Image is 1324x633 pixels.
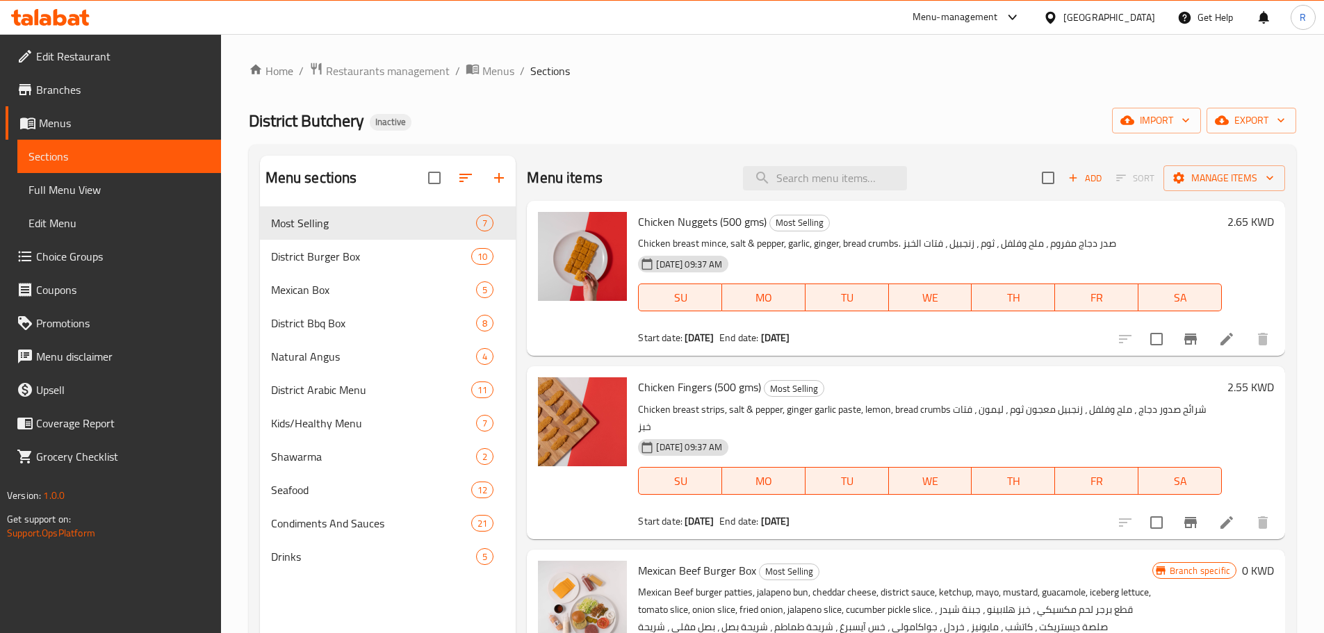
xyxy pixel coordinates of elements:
span: TU [811,288,883,308]
span: District Burger Box [271,248,472,265]
button: WE [889,283,972,311]
button: Add section [482,161,516,195]
p: Chicken breast strips, salt & pepper, ginger garlic paste, lemon, bread crumbs شرائح صدور دجاج ، ... [638,401,1222,436]
div: items [476,348,493,365]
a: Grocery Checklist [6,440,221,473]
h2: Menu items [527,167,603,188]
span: Condiments And Sauces [271,515,472,532]
span: Full Menu View [28,181,210,198]
div: Most Selling [769,215,830,231]
span: Grocery Checklist [36,448,210,465]
button: Add [1063,167,1107,189]
div: items [471,482,493,498]
h6: 2.65 KWD [1227,212,1274,231]
div: items [476,281,493,298]
span: Sections [28,148,210,165]
span: Most Selling [271,215,477,231]
button: TH [972,467,1055,495]
a: Full Menu View [17,173,221,206]
span: Shawarma [271,448,477,465]
span: TH [977,471,1049,491]
span: Add item [1063,167,1107,189]
div: Natural Angus [271,348,477,365]
span: Mexican Beef Burger Box [638,560,756,581]
a: Support.OpsPlatform [7,524,95,542]
b: [DATE] [685,329,714,347]
button: TU [806,283,889,311]
span: Manage items [1175,170,1274,187]
li: / [520,63,525,79]
span: Select to update [1142,324,1171,354]
nav: Menu sections [260,201,516,579]
span: Chicken Nuggets (500 gms) [638,211,767,232]
button: SA [1138,283,1222,311]
img: Chicken Nuggets (500 gms) [538,212,627,301]
span: Select section first [1107,167,1163,189]
button: import [1112,108,1201,133]
span: 11 [472,384,493,397]
a: Home [249,63,293,79]
span: [DATE] 09:37 AM [651,258,728,271]
span: 21 [472,517,493,530]
a: Sections [17,140,221,173]
div: Drinks [271,548,477,565]
span: Sections [530,63,570,79]
span: SA [1144,288,1216,308]
button: delete [1246,322,1280,356]
a: Edit menu item [1218,331,1235,347]
span: Select all sections [420,163,449,192]
span: District Bbq Box [271,315,477,331]
div: [GEOGRAPHIC_DATA] [1063,10,1155,25]
button: TH [972,283,1055,311]
button: FR [1055,283,1138,311]
a: Menus [6,106,221,140]
p: Chicken breast mince, salt & pepper, garlic, ginger, bread crumbs. صدر دجاج مفروم ، ملح وفلفل ، ث... [638,235,1222,252]
div: District Arabic Menu11 [260,373,516,406]
span: Select to update [1142,508,1171,537]
span: WE [894,288,967,308]
div: Most Selling [759,564,819,580]
button: MO [722,467,806,495]
li: / [455,63,460,79]
div: Kids/Healthy Menu [271,415,477,431]
div: Natural Angus4 [260,340,516,373]
span: Select section [1033,163,1063,192]
div: items [471,515,493,532]
span: 2 [477,450,493,463]
span: Edit Menu [28,215,210,231]
span: Menus [39,115,210,131]
span: SU [644,471,717,491]
span: Restaurants management [326,63,450,79]
span: MO [728,288,800,308]
button: Manage items [1163,165,1285,191]
span: Upsell [36,381,210,398]
span: Inactive [370,116,411,128]
span: 5 [477,283,493,297]
a: Branches [6,73,221,106]
span: Branch specific [1164,564,1236,577]
button: SU [638,283,722,311]
div: Most Selling7 [260,206,516,240]
img: Chicken Fingers (500 gms) [538,377,627,466]
span: Seafood [271,482,472,498]
a: Edit Menu [17,206,221,240]
div: District Burger Box10 [260,240,516,273]
span: District Arabic Menu [271,381,472,398]
span: End date: [719,512,758,530]
span: SA [1144,471,1216,491]
span: Menus [482,63,514,79]
button: SU [638,467,722,495]
div: items [476,548,493,565]
div: Most Selling [764,380,824,397]
button: Branch-specific-item [1174,506,1207,539]
button: export [1207,108,1296,133]
span: Choice Groups [36,248,210,265]
span: Most Selling [760,564,819,579]
b: [DATE] [761,329,790,347]
span: Version: [7,486,41,504]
